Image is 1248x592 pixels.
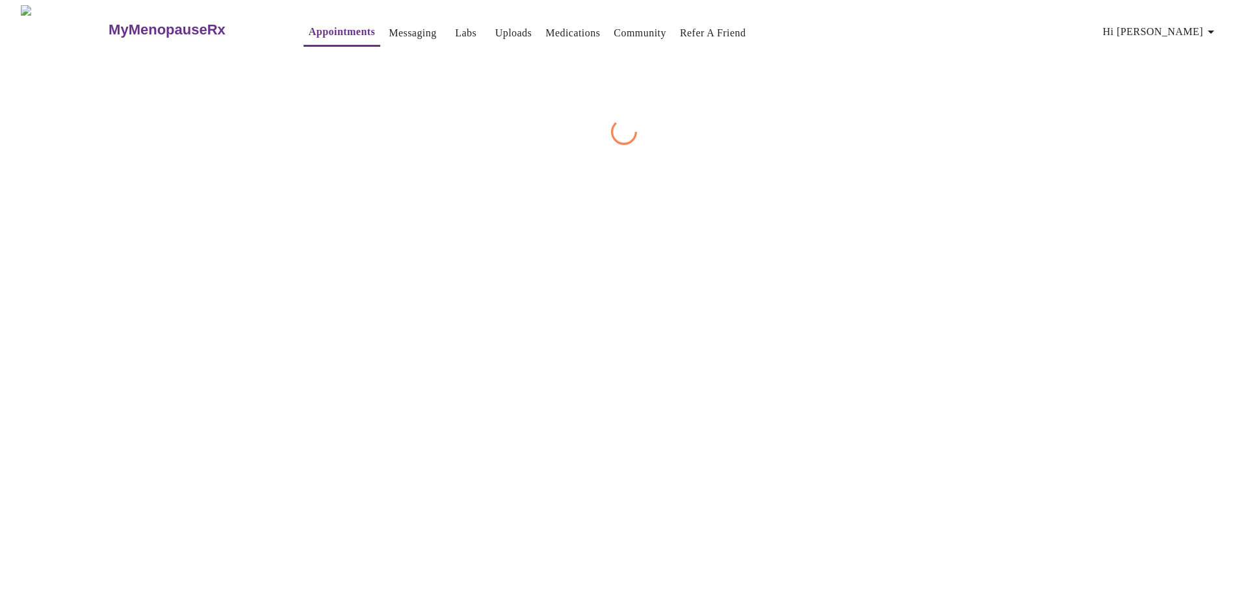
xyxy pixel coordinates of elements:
a: Appointments [309,23,375,41]
button: Labs [445,20,487,46]
a: Messaging [389,24,436,42]
a: MyMenopauseRx [107,7,278,53]
button: Refer a Friend [675,20,751,46]
button: Medications [540,20,605,46]
a: Refer a Friend [680,24,746,42]
button: Uploads [490,20,538,46]
a: Medications [545,24,600,42]
h3: MyMenopauseRx [109,21,226,38]
button: Community [608,20,671,46]
a: Community [614,24,666,42]
a: Labs [455,24,476,42]
img: MyMenopauseRx Logo [21,5,107,54]
button: Appointments [304,19,380,47]
a: Uploads [495,24,532,42]
span: Hi [PERSON_NAME] [1103,23,1219,41]
button: Hi [PERSON_NAME] [1098,19,1224,45]
button: Messaging [383,20,441,46]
